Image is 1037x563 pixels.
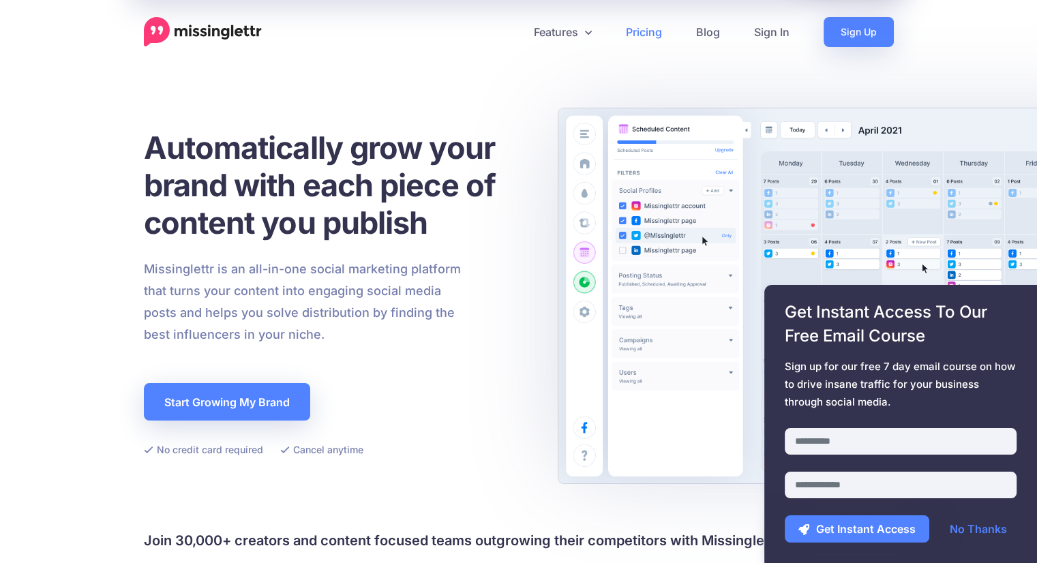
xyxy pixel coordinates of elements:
[824,17,894,47] a: Sign Up
[144,17,262,47] a: Home
[280,441,363,458] li: Cancel anytime
[679,17,737,47] a: Blog
[785,515,929,543] button: Get Instant Access
[144,530,894,551] h4: Join 30,000+ creators and content focused teams outgrowing their competitors with Missinglettr
[936,515,1021,543] a: No Thanks
[737,17,807,47] a: Sign In
[609,17,679,47] a: Pricing
[785,300,1017,348] span: Get Instant Access To Our Free Email Course
[517,17,609,47] a: Features
[144,258,462,346] p: Missinglettr is an all-in-one social marketing platform that turns your content into engaging soc...
[144,129,529,241] h1: Automatically grow your brand with each piece of content you publish
[785,358,1017,411] span: Sign up for our free 7 day email course on how to drive insane traffic for your business through ...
